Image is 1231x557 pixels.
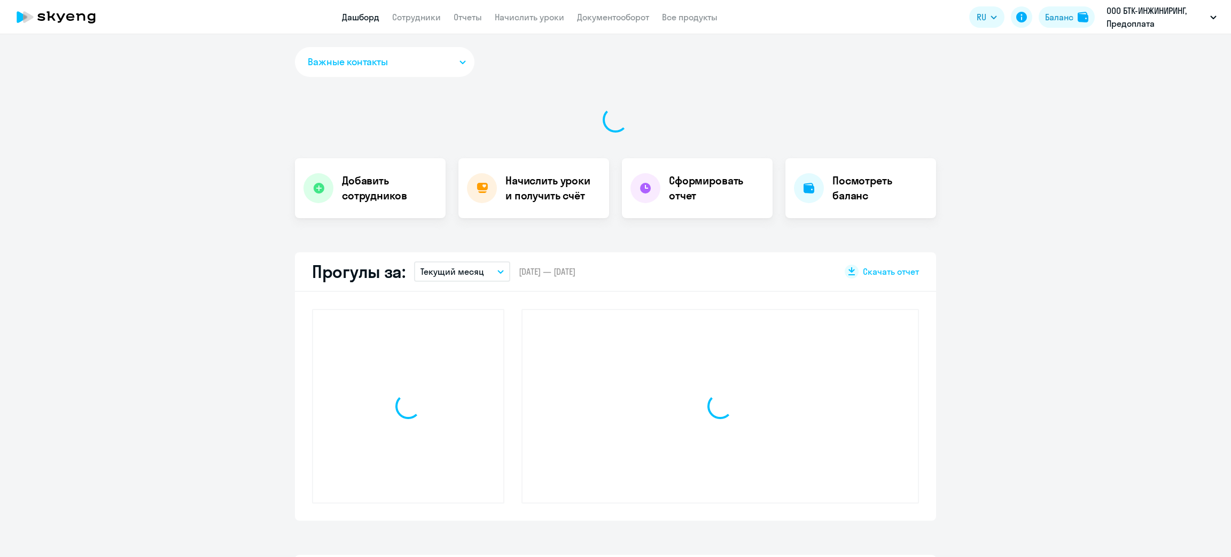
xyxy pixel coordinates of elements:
span: [DATE] — [DATE] [519,266,575,277]
a: Начислить уроки [495,12,564,22]
a: Документооборот [577,12,649,22]
button: RU [969,6,1004,28]
span: Важные контакты [308,55,388,69]
button: Важные контакты [295,47,474,77]
span: Скачать отчет [863,266,919,277]
h2: Прогулы за: [312,261,406,282]
button: ООО БТК-ИНЖИНИРИНГ, Предоплата [1101,4,1222,30]
a: Все продукты [662,12,718,22]
h4: Сформировать отчет [669,173,764,203]
img: balance [1078,12,1088,22]
a: Отчеты [454,12,482,22]
a: Дашборд [342,12,379,22]
h4: Начислить уроки и получить счёт [505,173,598,203]
p: ООО БТК-ИНЖИНИРИНГ, Предоплата [1107,4,1206,30]
h4: Посмотреть баланс [832,173,928,203]
h4: Добавить сотрудников [342,173,437,203]
span: RU [977,11,986,24]
div: Баланс [1045,11,1073,24]
p: Текущий месяц [420,265,484,278]
button: Текущий месяц [414,261,510,282]
button: Балансbalance [1039,6,1095,28]
a: Сотрудники [392,12,441,22]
